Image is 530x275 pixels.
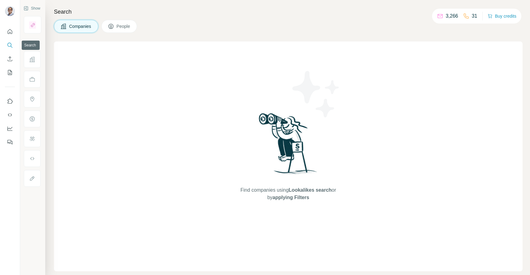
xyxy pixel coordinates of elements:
[256,111,320,181] img: Surfe Illustration - Woman searching with binoculars
[5,96,15,107] button: Use Surfe on LinkedIn
[54,7,523,16] h4: Search
[5,6,15,16] img: Avatar
[488,12,516,20] button: Buy credits
[5,123,15,134] button: Dashboard
[272,195,309,200] span: applying Filters
[19,4,45,13] button: Show
[5,109,15,120] button: Use Surfe API
[289,187,332,193] span: Lookalikes search
[69,23,92,29] span: Companies
[239,186,338,201] span: Find companies using or by
[288,66,344,122] img: Surfe Illustration - Stars
[5,40,15,51] button: Search
[5,53,15,64] button: Enrich CSV
[117,23,131,29] span: People
[5,67,15,78] button: My lists
[5,26,15,37] button: Quick start
[446,12,458,20] p: 3,266
[472,12,477,20] p: 31
[5,137,15,148] button: Feedback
